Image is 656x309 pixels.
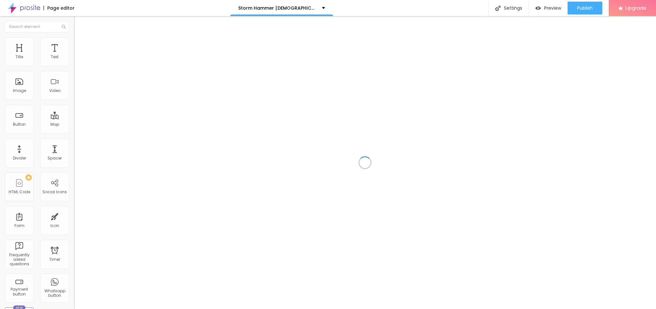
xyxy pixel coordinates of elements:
div: Timer [49,257,60,262]
div: Icon [50,223,59,228]
button: Publish [568,2,602,14]
div: Divider [13,156,26,160]
div: Form [14,223,24,228]
div: Whatsapp button [42,289,67,298]
span: Upgrade [625,5,646,11]
div: Title [15,55,23,59]
div: Image [13,88,26,93]
button: Preview [529,2,568,14]
div: Button [13,122,26,127]
div: Text [51,55,59,59]
span: Preview [544,5,561,11]
img: view-1.svg [535,5,541,11]
div: Page editor [43,6,75,10]
div: Map [50,122,59,127]
p: Storm Hammer [DEMOGRAPHIC_DATA][MEDICAL_DATA] Gummies [238,6,317,10]
img: Icone [495,5,501,11]
span: Publish [577,5,593,11]
div: Frequently asked questions [6,253,32,267]
img: Icone [62,25,66,29]
div: HTML Code [9,190,30,194]
div: Spacer [48,156,62,160]
div: Payment button [6,287,32,296]
div: Social Icons [42,190,67,194]
input: Search element [5,21,69,32]
div: Video [49,88,60,93]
